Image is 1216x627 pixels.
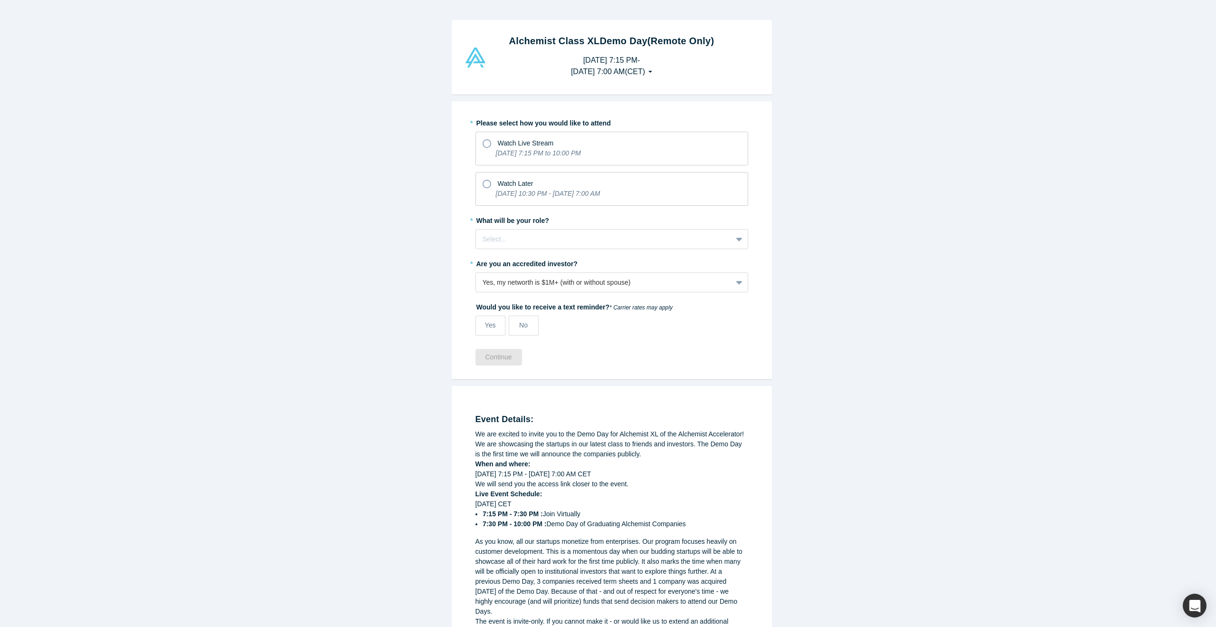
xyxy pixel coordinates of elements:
[509,36,714,46] strong: Alchemist Class XL Demo Day (Remote Only)
[475,299,748,312] label: Would you like to receive a text reminder?
[475,212,748,226] label: What will be your role?
[475,439,748,459] div: We are showcasing the startups in our latest class to friends and investors. The Demo Day is the ...
[475,415,534,424] strong: Event Details:
[475,460,531,468] strong: When and where:
[475,469,748,479] div: [DATE] 7:15 PM - [DATE] 7:00 AM CET
[464,48,487,68] img: Alchemist Vault Logo
[475,499,748,529] div: [DATE] CET
[483,510,543,518] strong: 7:15 PM - 7:30 PM :
[475,479,748,489] div: We will send you the access link closer to the event.
[496,190,600,197] i: [DATE] 10:30 PM - [DATE] 7:00 AM
[483,278,725,288] div: Yes, my networth is $1M+ (with or without spouse)
[498,139,554,147] span: Watch Live Stream
[485,321,496,329] span: Yes
[483,520,547,528] strong: 7:30 PM - 10:00 PM :
[475,349,522,366] button: Continue
[483,519,748,529] li: Demo Day of Graduating Alchemist Companies
[475,490,542,498] strong: Live Event Schedule:
[475,537,748,617] div: As you know, all our startups monetize from enterprises. Our program focuses heavily on customer ...
[496,149,581,157] i: [DATE] 7:15 PM to 10:00 PM
[475,115,748,128] label: Please select how you would like to attend
[475,429,748,439] div: We are excited to invite you to the Demo Day for Alchemist XL of the Alchemist Accelerator!
[519,321,528,329] span: No
[609,304,673,311] em: * Carrier rates may apply
[475,256,748,269] label: Are you an accredited investor?
[483,509,748,519] li: Join Virtually
[561,51,662,81] button: [DATE] 7:15 PM-[DATE] 7:00 AM(CET)
[498,180,533,187] span: Watch Later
